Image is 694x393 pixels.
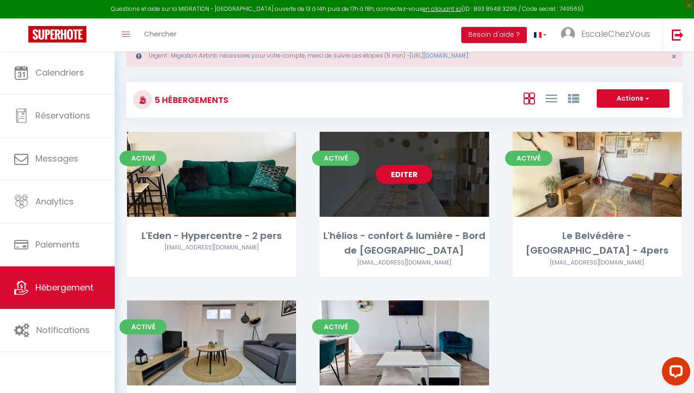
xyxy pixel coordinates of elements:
[35,67,84,78] span: Calendriers
[410,51,468,60] a: [URL][DOMAIN_NAME]
[654,353,694,393] iframe: LiveChat chat widget
[144,29,177,39] span: Chercher
[28,26,86,43] img: Super Booking
[581,28,650,40] span: EscaleChezVous
[119,319,167,334] span: Activé
[35,282,93,293] span: Hébergement
[671,51,677,62] span: ×
[568,90,579,106] a: Vue par Groupe
[36,324,90,336] span: Notifications
[554,18,662,51] a: ... EscaleChezVous
[513,229,682,258] div: Le Belvédère - [GEOGRAPHIC_DATA] - 4pers
[35,239,80,250] span: Paiements
[569,165,626,184] a: Editer
[423,5,462,13] a: en cliquant ici
[546,90,557,106] a: Vue en Liste
[671,52,677,61] button: Close
[152,89,229,111] h3: 5 Hébergements
[461,27,527,43] button: Besoin d'aide ?
[126,45,683,67] div: Urgent : Migration Airbnb nécessaire pour votre compte, merci de suivre ces étapes (5 min) -
[376,165,432,184] a: Editer
[320,258,489,267] div: Airbnb
[127,243,296,252] div: Airbnb
[35,196,74,207] span: Analytics
[312,151,359,166] span: Activé
[672,29,684,41] img: logout
[183,333,240,352] a: Editer
[183,165,240,184] a: Editer
[505,151,552,166] span: Activé
[524,90,535,106] a: Vue en Box
[597,89,669,108] button: Actions
[320,229,489,258] div: L'hélios - confort & lumière - Bord de [GEOGRAPHIC_DATA]
[35,153,78,164] span: Messages
[119,151,167,166] span: Activé
[312,319,359,334] span: Activé
[376,333,432,352] a: Editer
[513,258,682,267] div: Airbnb
[561,27,575,41] img: ...
[127,229,296,243] div: L'Eden - Hypercentre - 2 pers
[35,110,90,121] span: Réservations
[137,18,184,51] a: Chercher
